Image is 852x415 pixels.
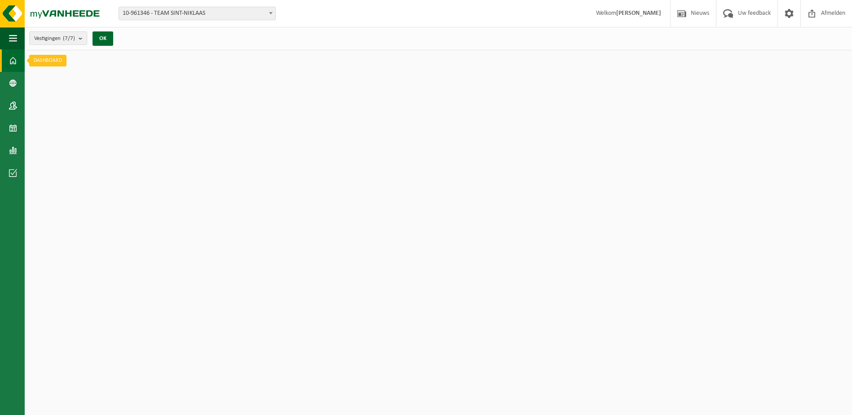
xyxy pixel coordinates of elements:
[119,7,275,20] span: 10-961346 - TEAM SINT-NIKLAAS
[63,35,75,41] count: (7/7)
[119,7,276,20] span: 10-961346 - TEAM SINT-NIKLAAS
[93,31,113,46] button: OK
[29,31,87,45] button: Vestigingen(7/7)
[616,10,661,17] strong: [PERSON_NAME]
[34,32,75,45] span: Vestigingen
